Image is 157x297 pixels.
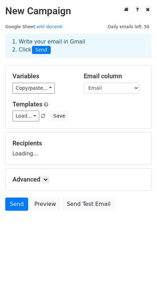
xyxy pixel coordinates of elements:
a: Daily emails left: 50 [105,24,152,29]
a: Templates [13,101,42,108]
span: Send [32,46,51,54]
h5: Advanced [13,176,144,183]
a: Send [5,198,28,211]
h5: Variables [13,72,73,80]
h2: New Campaign [5,5,152,17]
a: Send Test Email [62,198,115,211]
a: xml docenti [36,24,63,29]
a: Preview [30,198,60,211]
div: 1. Write your email in Gmail 2. Click [7,38,150,54]
button: Save [50,111,68,121]
iframe: Chat Widget [122,264,157,297]
a: Copy/paste... [13,83,55,94]
span: Daily emails left: 50 [105,23,152,31]
h5: Recipients [13,139,144,147]
div: Widget chat [122,264,157,297]
h5: Email column [84,72,144,80]
a: Load... [13,111,39,121]
small: Google Sheet: [5,24,63,29]
div: Loading... [13,139,144,158]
